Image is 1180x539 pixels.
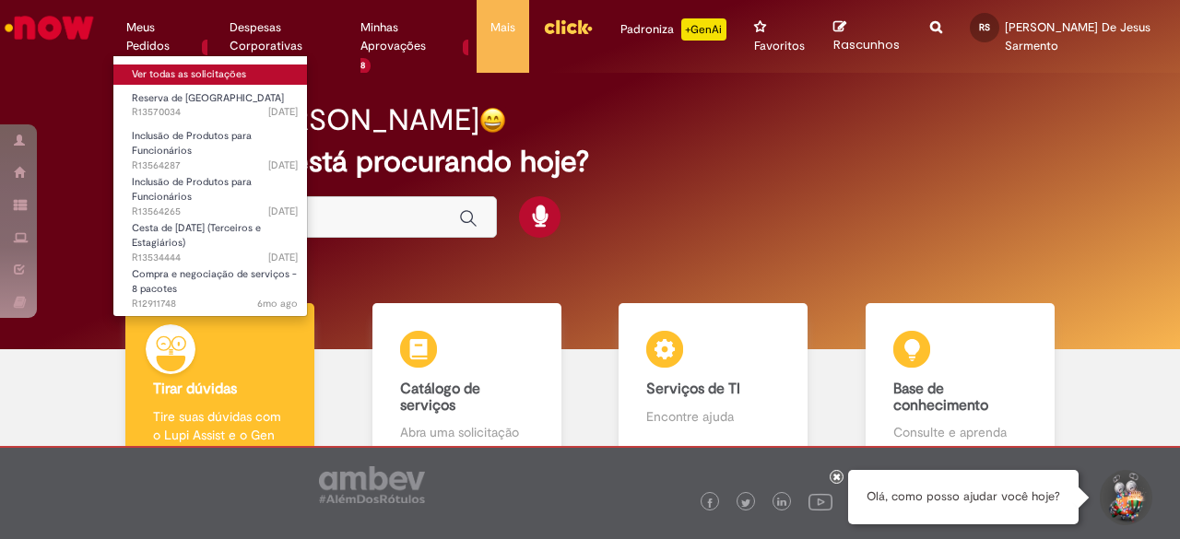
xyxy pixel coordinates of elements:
[113,264,316,304] a: Open R12911748 : Compra e negociação de serviços - 8 pacotes
[837,303,1084,481] a: Base de conhecimento Consulte e aprenda
[97,303,344,481] a: Tirar dúvidas Tire suas dúvidas com o Lupi Assist e o Gen AI
[268,205,298,218] time: 24/09/2025 17:02:10
[132,297,176,311] font: R12911748
[754,38,805,53] font: Favoritos
[113,218,316,258] a: Open R13534444 : Cesta de Natal (Terceiros e Estagiários)
[360,60,365,71] font: 8
[132,158,181,172] font: R13564287
[808,489,832,513] img: logo_footer_youtube.png
[685,22,722,37] font: +GenAi
[319,466,425,503] img: logo_footer_ambev_rotulo_gray.png
[1097,470,1152,525] button: Iniciar conversa de suporte
[113,172,316,212] a: Open R13564265: Inclusão de Produtos para Funcionários
[268,158,298,172] time: 24/09/2025 17:05:39
[153,408,281,462] font: Tire suas dúvidas com o Lupi Assist e o Gen AI
[979,21,990,33] font: RS
[543,13,593,41] img: click_logo_yellow_360x200.png
[893,424,1007,440] font: Consulte e aprenda
[132,67,246,81] font: Ver todas as solicitações
[132,251,181,264] font: R13534444
[268,205,298,218] span: [DATE]
[268,251,298,264] time: 15/09/2025 09:47:03
[230,19,302,53] font: Despesas Corporativas
[400,380,480,415] font: Catálogo de serviços
[268,158,298,172] span: [DATE]
[620,21,674,37] font: Padroniza
[126,143,589,181] font: O que você está procurando hoje?
[113,88,316,123] a: Open R13570034 : Reserva de Táxi
[344,303,591,481] a: Catálogo de serviços Abra uma solicitação
[777,498,786,509] img: logo_footer_linkedin.png
[113,126,316,166] a: Open R13564287: Inclusão de Produtos para Funcionários
[646,408,734,425] font: Encontre ajuda
[1005,19,1150,53] font: [PERSON_NAME] De Jesus Sarmento
[479,107,506,134] img: happy-face.png
[268,105,298,119] time: 26/09/2025 11:13:30
[132,175,252,204] font: Inclusão de Produtos para Funcionários
[893,380,988,415] font: Base de conhecimento
[132,267,297,296] font: Compra e negociação de serviços - 8 pacotes
[112,55,308,317] ul: Meus Pedidos
[132,105,181,119] font: R13570034
[590,303,837,481] a: Serviços de TI Encontre ajuda
[2,9,97,46] img: Serviço agora
[257,297,298,311] time: 08/04/2025 15:35:27
[268,105,298,119] span: [DATE]
[153,380,237,398] font: Tirar dúvidas
[257,297,298,311] span: 6mo ago
[132,221,261,250] font: Cesta de [DATE] (Terceiros e Estagiários)
[126,19,170,53] font: Meus Pedidos
[268,251,298,264] span: [DATE]
[490,19,515,35] font: Mais
[132,129,252,158] font: Inclusão de Produtos para Funcionários
[646,380,740,398] font: Serviços de TI
[741,498,750,508] img: logo_footer_twitter.png
[705,498,714,508] img: logo_footer_facebook.png
[833,19,903,53] a: Rascunhos
[132,205,181,218] font: R13564265
[867,488,1060,504] font: Olá, como posso ajudar você hoje?
[360,19,426,53] font: Minhas Aprovações
[400,424,519,440] font: Abra uma solicitação
[132,91,284,105] font: Reserva de [GEOGRAPHIC_DATA]
[833,36,900,53] font: Rascunhos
